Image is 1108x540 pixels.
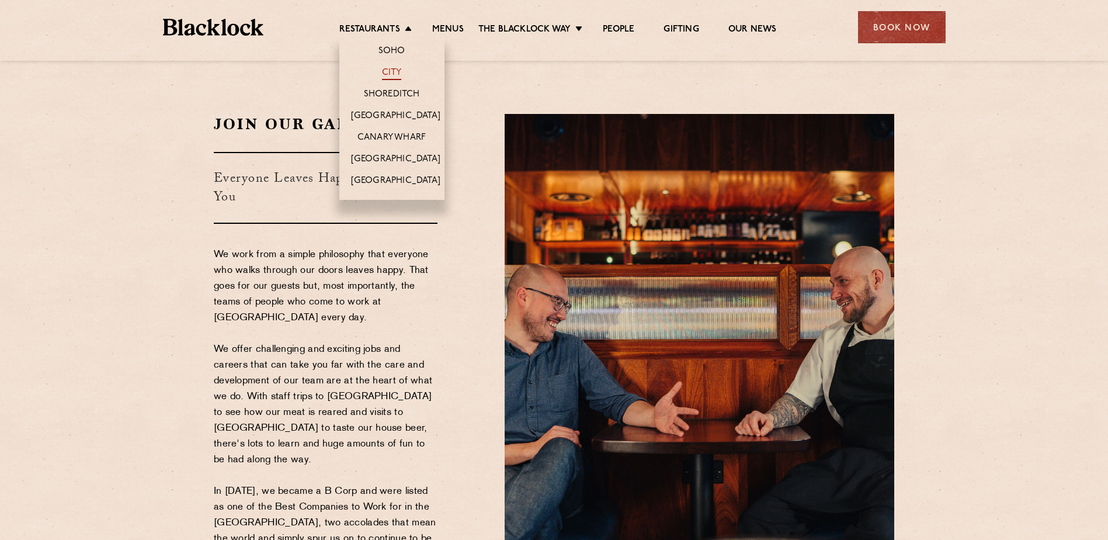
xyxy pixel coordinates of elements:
a: Shoreditch [364,89,420,102]
h2: Join Our Gang [214,114,437,134]
h3: Everyone Leaves Happy, Including You [214,152,437,224]
a: [GEOGRAPHIC_DATA] [351,110,440,123]
a: [GEOGRAPHIC_DATA] [351,154,440,167]
a: The Blacklock Way [478,24,571,37]
a: Menus [432,24,464,37]
a: Canary Wharf [357,132,426,145]
a: Restaurants [339,24,400,37]
img: BL_Textured_Logo-footer-cropped.svg [163,19,264,36]
div: Book Now [858,11,946,43]
a: Our News [728,24,777,37]
a: City [382,67,402,80]
a: People [603,24,634,37]
a: Soho [378,46,405,58]
a: Gifting [664,24,699,37]
a: [GEOGRAPHIC_DATA] [351,175,440,188]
